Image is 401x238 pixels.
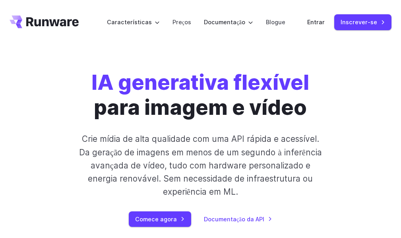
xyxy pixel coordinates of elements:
a: Inscrever-se [334,14,391,30]
font: Inscrever-se [341,19,377,25]
a: Preços [172,17,191,27]
a: Entrar [307,17,325,27]
a: Documentação da API [204,215,272,224]
font: para imagem e vídeo [94,95,307,120]
font: Características [107,19,152,25]
font: Comece agora [135,216,177,223]
font: Entrar [307,19,325,25]
font: Documentação da API [204,216,264,223]
a: Comece agora [129,211,191,227]
a: Blogue [266,17,285,27]
font: Documentação [204,19,245,25]
font: Blogue [266,19,285,25]
font: Preços [172,19,191,25]
font: Crie mídia de alta qualidade com uma API rápida e acessível. Da geração de imagens em menos de um... [79,134,322,197]
a: Vá para / [10,15,79,28]
font: IA generativa flexível [91,70,309,95]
